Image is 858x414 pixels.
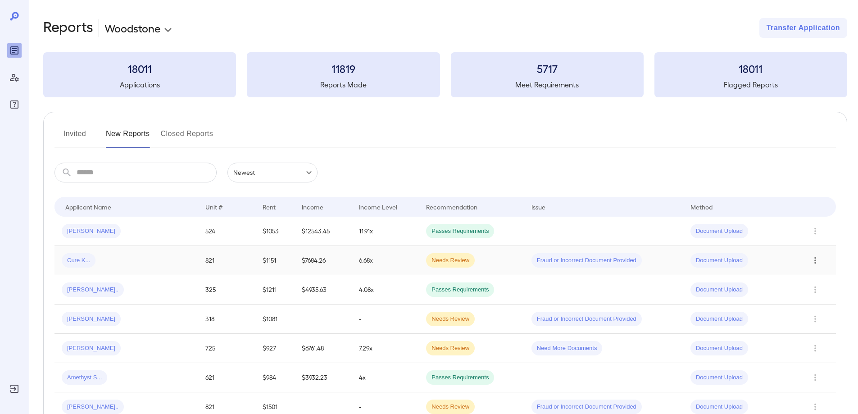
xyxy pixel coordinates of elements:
h5: Flagged Reports [654,79,847,90]
td: 621 [198,363,255,392]
div: Rent [263,201,277,212]
span: [PERSON_NAME].. [62,403,124,411]
h3: 18011 [654,61,847,76]
span: Fraud or Incorrect Document Provided [531,256,642,265]
td: 6.68x [352,246,419,275]
span: Document Upload [690,403,748,411]
span: Amethyst S... [62,373,107,382]
div: Method [690,201,713,212]
span: Document Upload [690,373,748,382]
div: Unit # [205,201,222,212]
span: Cure K... [62,256,95,265]
td: 524 [198,217,255,246]
td: $1151 [255,246,295,275]
td: $7684.26 [295,246,352,275]
td: $12543.45 [295,217,352,246]
button: Row Actions [808,370,822,385]
p: Woodstone [104,21,160,35]
div: Manage Users [7,70,22,85]
h2: Reports [43,18,93,38]
td: $1081 [255,305,295,334]
span: Document Upload [690,256,748,265]
div: Reports [7,43,22,58]
h5: Reports Made [247,79,440,90]
div: Log Out [7,382,22,396]
div: Recommendation [426,201,477,212]
span: [PERSON_NAME] [62,227,121,236]
td: $3932.23 [295,363,352,392]
span: Document Upload [690,315,748,323]
div: Income [302,201,323,212]
td: $927 [255,334,295,363]
span: Document Upload [690,344,748,353]
td: $984 [255,363,295,392]
span: Fraud or Incorrect Document Provided [531,403,642,411]
div: Income Level [359,201,397,212]
button: Transfer Application [759,18,847,38]
span: [PERSON_NAME] [62,315,121,323]
button: Invited [54,127,95,148]
td: 725 [198,334,255,363]
h3: 5717 [451,61,644,76]
h5: Meet Requirements [451,79,644,90]
td: 325 [198,275,255,305]
div: Newest [227,163,318,182]
div: Applicant Name [65,201,111,212]
span: Document Upload [690,227,748,236]
span: [PERSON_NAME] [62,344,121,353]
span: Document Upload [690,286,748,294]
button: Closed Reports [161,127,213,148]
button: Row Actions [808,253,822,268]
td: 7.29x [352,334,419,363]
span: Passes Requirements [426,286,494,294]
h5: Applications [43,79,236,90]
h3: 11819 [247,61,440,76]
span: Needs Review [426,256,475,265]
span: Needs Review [426,344,475,353]
td: $6761.48 [295,334,352,363]
button: Row Actions [808,224,822,238]
td: $4935.63 [295,275,352,305]
span: Need More Documents [531,344,603,353]
span: Needs Review [426,315,475,323]
span: Passes Requirements [426,227,494,236]
button: New Reports [106,127,150,148]
span: [PERSON_NAME].. [62,286,124,294]
td: 4x [352,363,419,392]
div: Issue [531,201,546,212]
td: 318 [198,305,255,334]
td: - [352,305,419,334]
span: Fraud or Incorrect Document Provided [531,315,642,323]
summary: 18011Applications11819Reports Made5717Meet Requirements18011Flagged Reports [43,52,847,97]
td: $1053 [255,217,295,246]
td: 821 [198,246,255,275]
td: 11.91x [352,217,419,246]
td: $1211 [255,275,295,305]
div: FAQ [7,97,22,112]
button: Row Actions [808,341,822,355]
span: Needs Review [426,403,475,411]
h3: 18011 [43,61,236,76]
button: Row Actions [808,312,822,326]
td: 4.08x [352,275,419,305]
button: Row Actions [808,400,822,414]
button: Row Actions [808,282,822,297]
span: Passes Requirements [426,373,494,382]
